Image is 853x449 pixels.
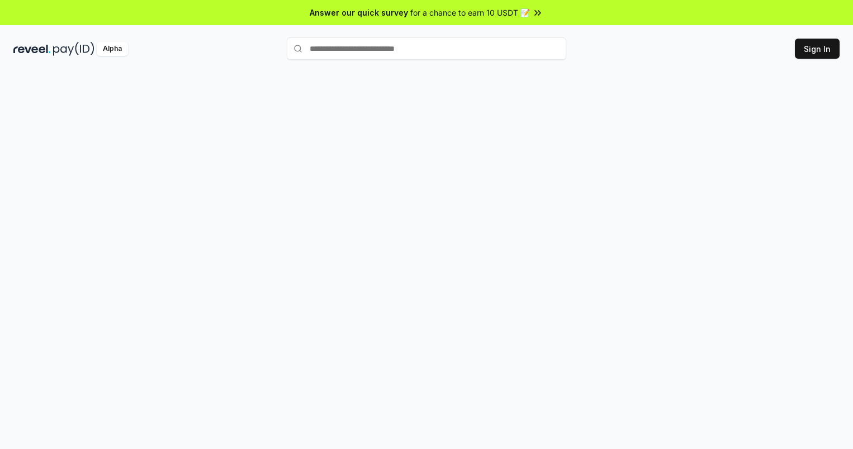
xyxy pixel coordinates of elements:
span: for a chance to earn 10 USDT 📝 [410,7,530,18]
img: pay_id [53,42,94,56]
img: reveel_dark [13,42,51,56]
button: Sign In [795,39,840,59]
span: Answer our quick survey [310,7,408,18]
div: Alpha [97,42,128,56]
